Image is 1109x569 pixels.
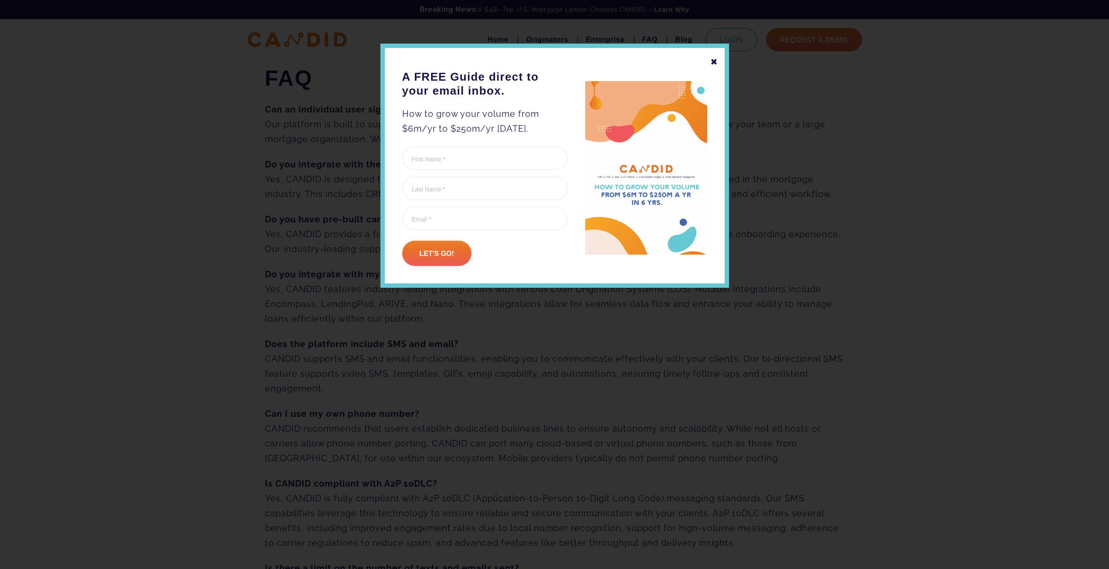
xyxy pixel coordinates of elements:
[402,70,568,98] h3: A FREE Guide direct to your email inbox.
[402,106,568,136] p: How to grow your volume from $6m/yr to $250m/yr [DATE].
[402,177,568,200] input: Last Name *
[402,207,568,230] input: Email *
[585,81,707,255] img: A FREE Guide direct to your email inbox.
[402,241,471,266] input: Let's go!
[402,147,568,170] input: First Name *
[710,55,718,69] div: ✖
